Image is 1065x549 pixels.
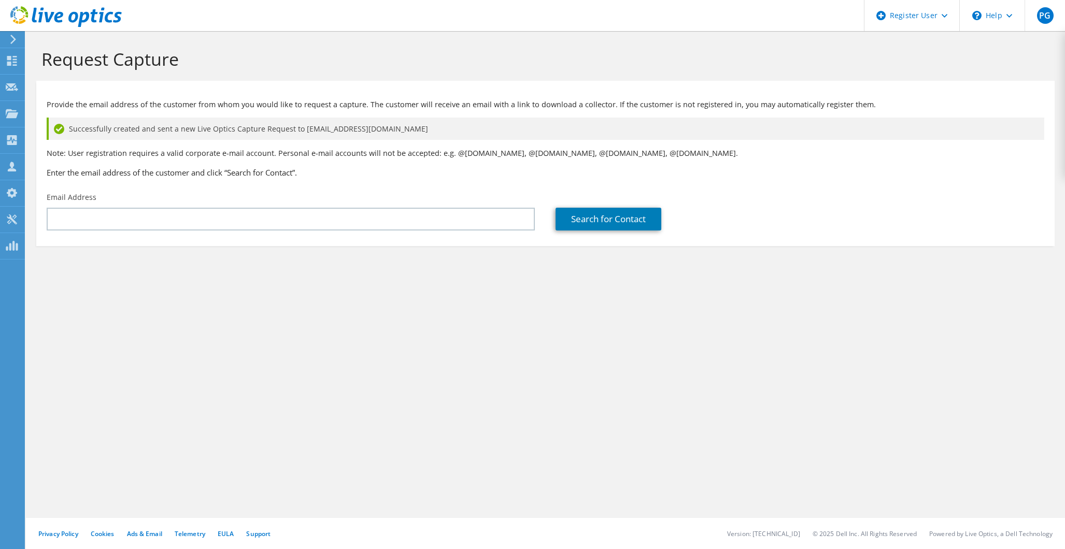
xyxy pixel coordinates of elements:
[1037,7,1054,24] span: PG
[556,208,661,230] a: Search for Contact
[929,529,1053,538] li: Powered by Live Optics, a Dell Technology
[91,529,115,538] a: Cookies
[127,529,162,538] a: Ads & Email
[41,48,1044,70] h1: Request Capture
[813,529,917,538] li: © 2025 Dell Inc. All Rights Reserved
[972,11,982,20] svg: \n
[38,529,78,538] a: Privacy Policy
[218,529,234,538] a: EULA
[69,123,428,135] span: Successfully created and sent a new Live Optics Capture Request to [EMAIL_ADDRESS][DOMAIN_NAME]
[246,529,271,538] a: Support
[727,529,800,538] li: Version: [TECHNICAL_ID]
[47,192,96,203] label: Email Address
[47,99,1044,110] p: Provide the email address of the customer from whom you would like to request a capture. The cust...
[47,148,1044,159] p: Note: User registration requires a valid corporate e-mail account. Personal e-mail accounts will ...
[47,167,1044,178] h3: Enter the email address of the customer and click “Search for Contact”.
[175,529,205,538] a: Telemetry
